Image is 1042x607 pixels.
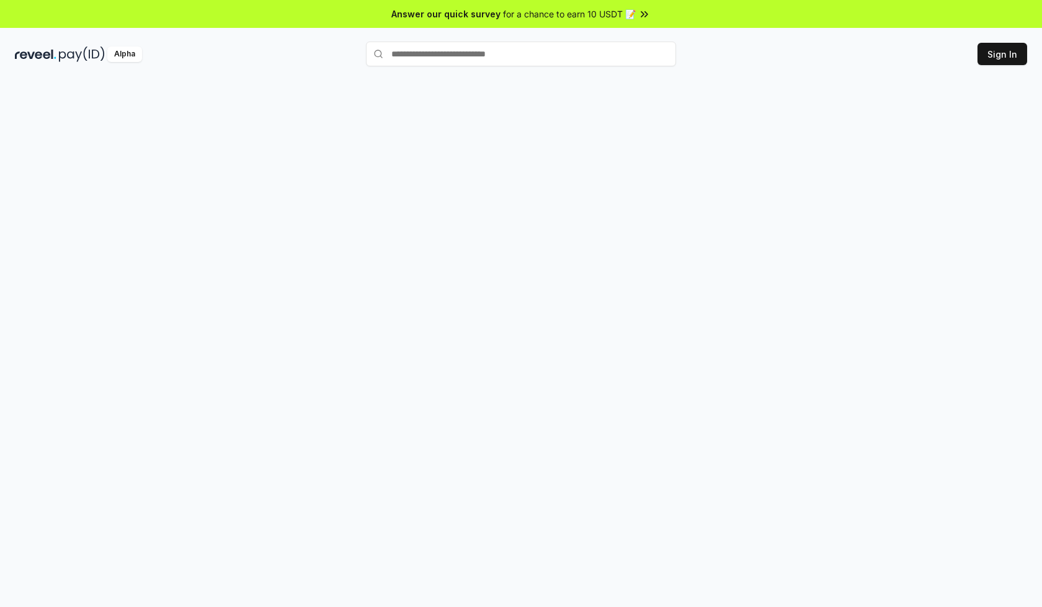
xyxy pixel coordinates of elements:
[59,47,105,62] img: pay_id
[107,47,142,62] div: Alpha
[391,7,501,20] span: Answer our quick survey
[503,7,636,20] span: for a chance to earn 10 USDT 📝
[15,47,56,62] img: reveel_dark
[977,43,1027,65] button: Sign In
